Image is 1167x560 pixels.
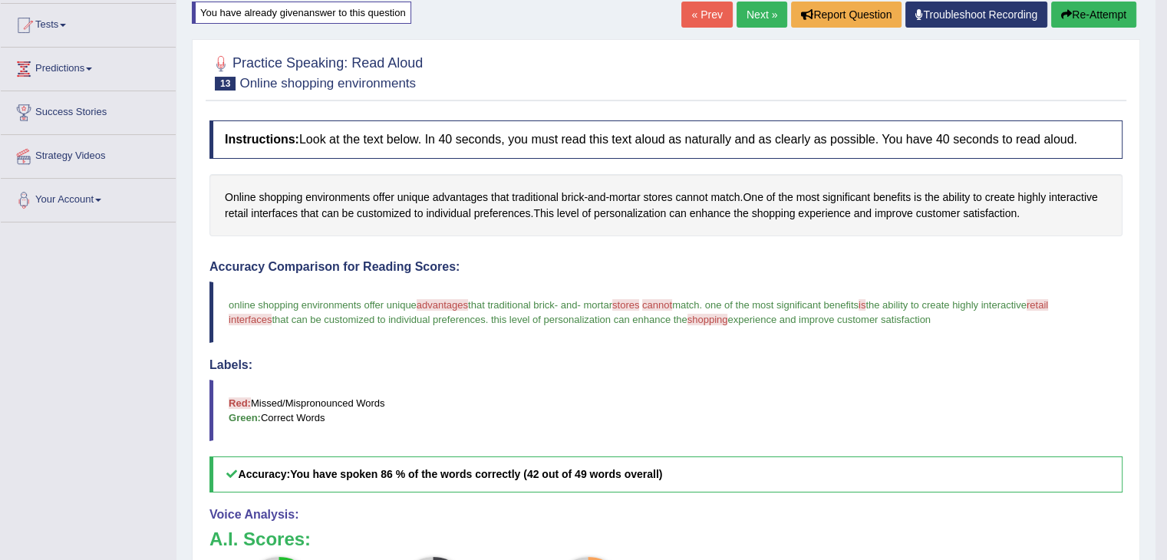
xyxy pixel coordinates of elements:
[225,133,299,146] b: Instructions:
[229,397,251,409] b: Red:
[301,206,318,222] span: Click to see word definition
[859,299,865,311] span: is
[752,206,796,222] span: Click to see word definition
[209,508,1122,522] h4: Voice Analysis:
[557,206,579,222] span: Click to see word definition
[710,189,740,206] span: Click to see word definition
[417,299,468,311] span: advantages
[973,189,982,206] span: Click to see word definition
[209,358,1122,372] h4: Labels:
[209,260,1122,274] h4: Accuracy Comparison for Reading Scores:
[873,189,911,206] span: Click to see word definition
[433,189,488,206] span: Click to see word definition
[942,189,970,206] span: Click to see word definition
[875,206,913,222] span: Click to see word definition
[905,2,1047,28] a: Troubleshoot Recording
[675,189,707,206] span: Click to see word definition
[209,52,423,91] h2: Practice Speaking: Read Aloud
[681,2,732,28] a: « Prev
[612,299,639,311] span: stores
[766,189,776,206] span: Click to see word definition
[985,189,1015,206] span: Click to see word definition
[229,314,272,325] span: interfaces
[239,76,416,91] small: Online shopping environments
[512,189,559,206] span: Click to see word definition
[796,189,819,206] span: Click to see word definition
[865,299,1027,311] span: the ability to create highly interactive
[225,189,255,206] span: Click to see word definition
[594,206,666,222] span: Click to see word definition
[225,206,248,222] span: Click to see word definition
[925,189,939,206] span: Click to see word definition
[229,299,417,311] span: online shopping environments offer unique
[643,189,672,206] span: Click to see word definition
[705,299,859,311] span: one of the most significant benefits
[259,189,302,206] span: Click to see word definition
[1,135,176,173] a: Strategy Videos
[823,189,870,206] span: Click to see word definition
[486,314,489,325] span: .
[1,179,176,217] a: Your Account
[561,299,578,311] span: and
[209,456,1122,492] h5: Accuracy:
[209,380,1122,441] blockquote: Missed/Mispronounced Words Correct Words
[491,314,687,325] span: this level of personalization can enhance the
[533,206,553,222] span: Click to see word definition
[1,91,176,130] a: Success Stories
[916,206,961,222] span: Click to see word definition
[798,206,851,222] span: Click to see word definition
[290,468,662,480] b: You have spoken 86 % of the words correctly (42 out of 49 words overall)
[1,4,176,42] a: Tests
[209,529,311,549] b: A.I. Scores:
[669,206,687,222] span: Click to see word definition
[357,206,411,222] span: Click to see word definition
[321,206,339,222] span: Click to see word definition
[1051,2,1136,28] button: Re-Attempt
[1,48,176,86] a: Predictions
[397,189,430,206] span: Click to see word definition
[229,412,261,423] b: Green:
[687,314,728,325] span: shopping
[609,189,640,206] span: Click to see word definition
[562,189,585,206] span: Click to see word definition
[582,206,591,222] span: Click to see word definition
[305,189,370,206] span: Click to see word definition
[672,299,699,311] span: match
[690,206,731,222] span: Click to see word definition
[215,77,236,91] span: 13
[209,174,1122,236] div: - - . . .
[192,2,411,24] div: You have already given answer to this question
[555,299,558,311] span: -
[642,299,672,311] span: cannot
[778,189,793,206] span: Click to see word definition
[737,2,787,28] a: Next »
[791,2,902,28] button: Report Question
[583,299,612,311] span: mortar
[577,299,580,311] span: -
[914,189,921,206] span: Click to see word definition
[209,120,1122,159] h4: Look at the text below. In 40 seconds, you must read this text aloud as naturally and as clearly ...
[373,189,394,206] span: Click to see word definition
[414,206,424,222] span: Click to see word definition
[491,189,509,206] span: Click to see word definition
[1017,189,1046,206] span: Click to see word definition
[743,189,763,206] span: Click to see word definition
[1049,189,1098,206] span: Click to see word definition
[727,314,930,325] span: experience and improve customer satisfaction
[342,206,354,222] span: Click to see word definition
[854,206,872,222] span: Click to see word definition
[426,206,470,222] span: Click to see word definition
[468,299,555,311] span: that traditional brick
[272,314,485,325] span: that can be customized to individual preferences
[588,189,605,206] span: Click to see word definition
[963,206,1017,222] span: Click to see word definition
[251,206,298,222] span: Click to see word definition
[699,299,702,311] span: .
[474,206,531,222] span: Click to see word definition
[733,206,748,222] span: Click to see word definition
[1027,299,1048,311] span: retail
